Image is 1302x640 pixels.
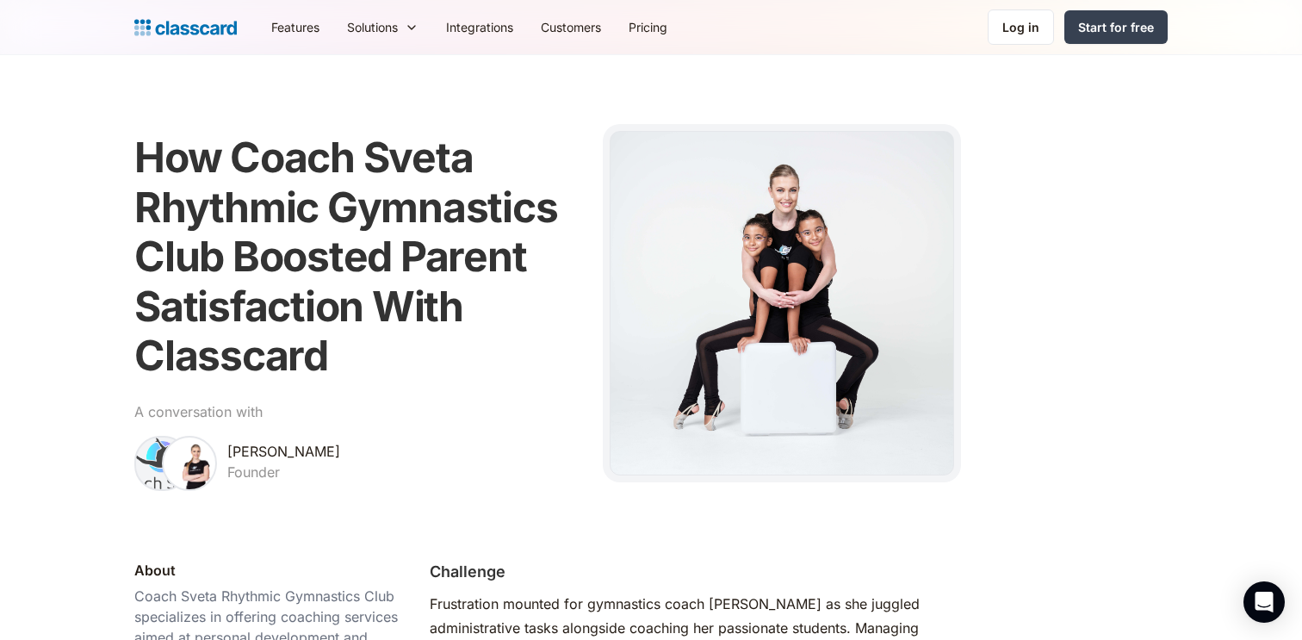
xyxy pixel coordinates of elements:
a: Features [257,8,333,47]
div: [PERSON_NAME] [227,441,340,462]
div: Open Intercom Messenger [1243,581,1285,623]
a: Start for free [1064,10,1168,44]
a: Customers [527,8,615,47]
a: home [134,16,237,40]
div: Solutions [333,8,432,47]
h1: How Coach Sveta Rhythmic Gymnastics Club Boosted Parent Satisfaction With Classcard [134,133,582,381]
div: A conversation with [134,401,263,422]
a: Integrations [432,8,527,47]
div: About [134,560,176,581]
div: Log in [1002,18,1039,36]
h2: Challenge [430,560,505,583]
a: Pricing [615,8,681,47]
a: Log in [988,9,1054,45]
div: Founder [227,462,280,482]
div: Solutions [347,18,398,36]
div: Start for free [1078,18,1154,36]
